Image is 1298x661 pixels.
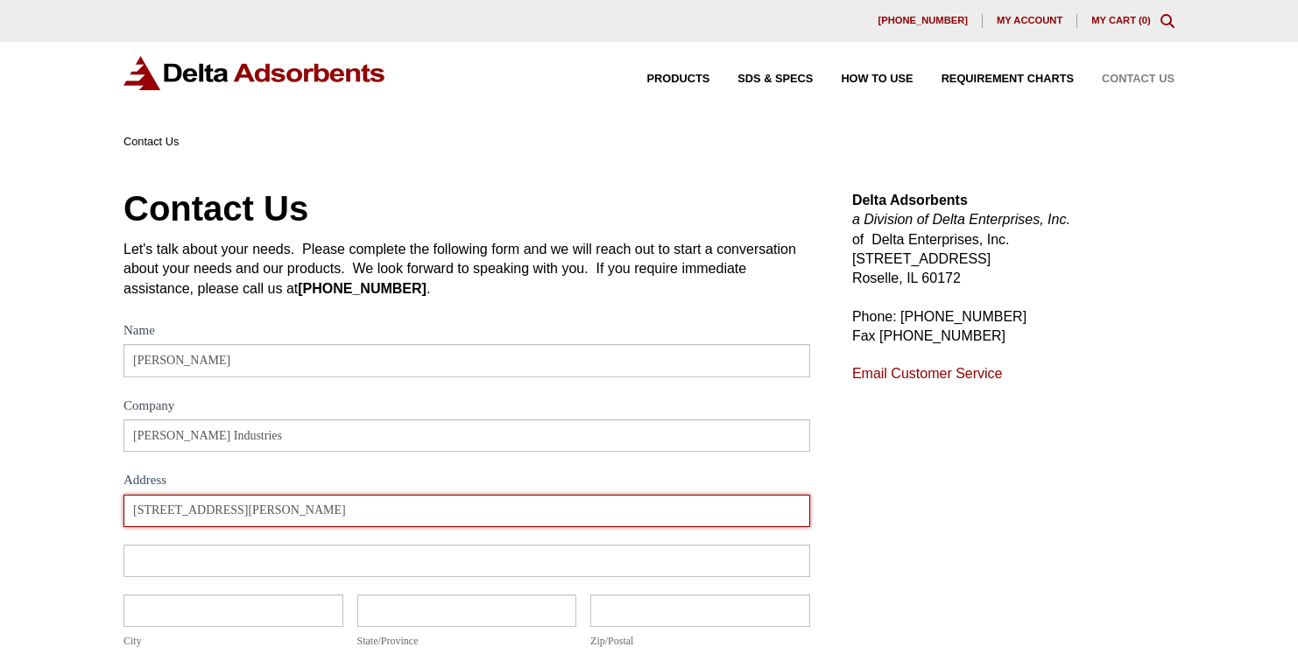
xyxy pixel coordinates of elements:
h1: Contact Us [123,191,810,226]
em: a Division of Delta Enterprises, Inc. [852,212,1070,227]
a: Contact Us [1074,74,1175,85]
span: [PHONE_NUMBER] [878,16,968,25]
label: Name [123,320,810,345]
div: State/Province [357,632,577,650]
strong: [PHONE_NUMBER] [298,281,427,296]
a: SDS & SPECS [709,74,813,85]
span: My account [997,16,1062,25]
p: of Delta Enterprises, Inc. [STREET_ADDRESS] Roselle, IL 60172 [852,191,1175,289]
span: Requirement Charts [942,74,1074,85]
a: My account [983,14,1077,28]
span: Contact Us [1102,74,1175,85]
a: Requirement Charts [914,74,1074,85]
div: City [123,632,343,650]
a: My Cart (0) [1091,15,1151,25]
img: Delta Adsorbents [123,56,386,90]
div: Zip/Postal [590,632,810,650]
span: Products [647,74,710,85]
span: Contact Us [123,135,179,148]
span: SDS & SPECS [737,74,813,85]
div: Address [123,469,810,495]
a: Products [619,74,710,85]
span: How to Use [841,74,913,85]
label: Company [123,395,810,420]
div: Let's talk about your needs. Please complete the following form and we will reach out to start a ... [123,240,810,299]
div: Toggle Modal Content [1160,14,1175,28]
a: How to Use [813,74,913,85]
strong: Delta Adsorbents [852,193,968,207]
a: [PHONE_NUMBER] [864,14,983,28]
p: Phone: [PHONE_NUMBER] Fax [PHONE_NUMBER] [852,307,1175,347]
a: Email Customer Service [852,366,1003,381]
span: 0 [1142,15,1147,25]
